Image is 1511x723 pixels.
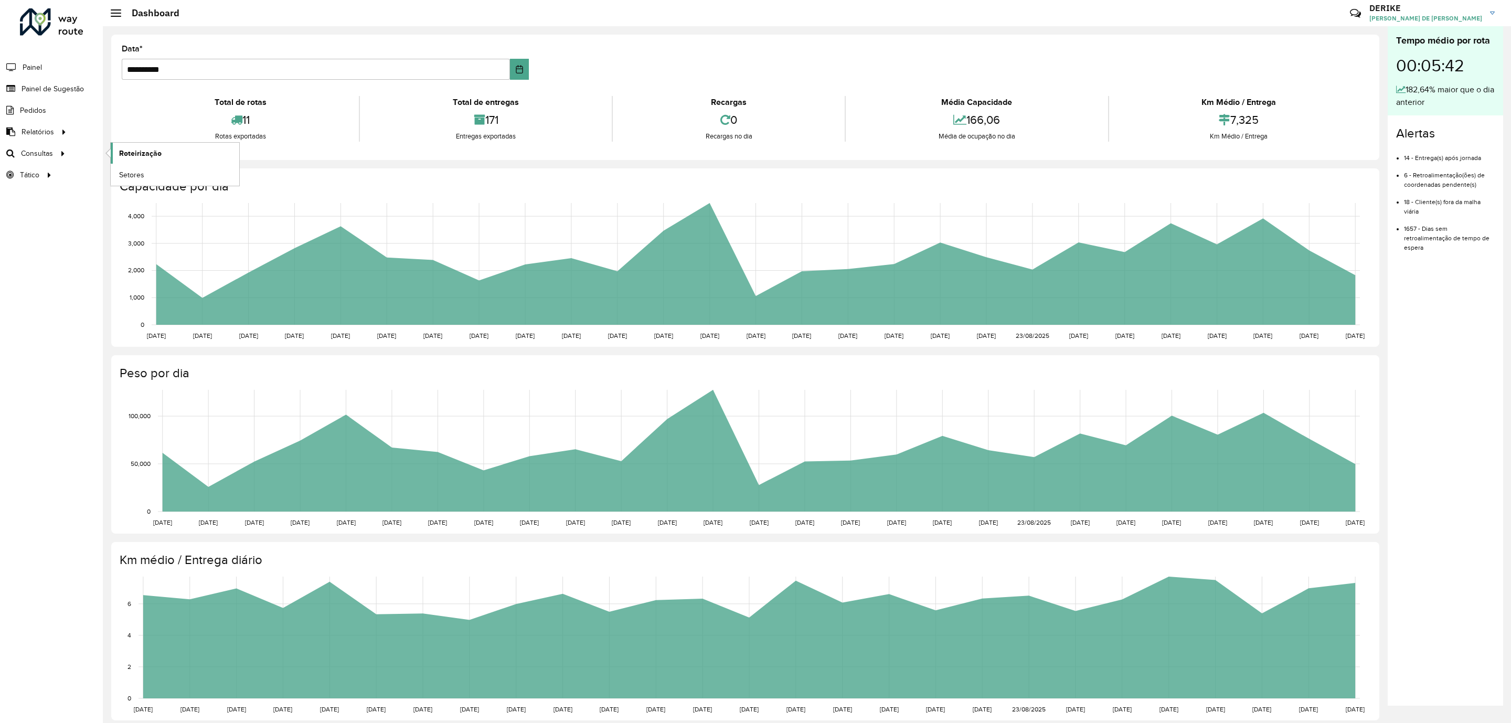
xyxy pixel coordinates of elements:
[180,706,199,713] text: [DATE]
[22,83,84,94] span: Painel de Sugestão
[615,131,842,142] div: Recargas no dia
[747,332,765,339] text: [DATE]
[1404,189,1495,216] li: 18 - Cliente(s) fora da malha viária
[131,460,151,467] text: 50,000
[1116,519,1135,526] text: [DATE]
[600,706,619,713] text: [DATE]
[147,508,151,515] text: 0
[124,109,356,131] div: 11
[111,164,239,185] a: Setores
[320,706,339,713] text: [DATE]
[1396,126,1495,141] h4: Alertas
[1162,519,1181,526] text: [DATE]
[23,62,42,73] span: Painel
[562,332,581,339] text: [DATE]
[1300,519,1319,526] text: [DATE]
[285,332,304,339] text: [DATE]
[1369,3,1482,13] h3: DERIKE
[127,695,131,701] text: 0
[848,96,1105,109] div: Média Capacidade
[337,519,356,526] text: [DATE]
[507,706,526,713] text: [DATE]
[1112,96,1366,109] div: Km Médio / Entrega
[20,105,46,116] span: Pedidos
[693,706,712,713] text: [DATE]
[750,519,769,526] text: [DATE]
[127,600,131,607] text: 6
[1159,706,1178,713] text: [DATE]
[239,332,258,339] text: [DATE]
[119,169,144,180] span: Setores
[21,148,53,159] span: Consultas
[1115,332,1134,339] text: [DATE]
[1346,519,1365,526] text: [DATE]
[141,321,144,328] text: 0
[848,109,1105,131] div: 166,06
[795,519,814,526] text: [DATE]
[1346,332,1365,339] text: [DATE]
[1208,332,1227,339] text: [DATE]
[291,519,310,526] text: [DATE]
[1299,706,1318,713] text: [DATE]
[615,96,842,109] div: Recargas
[153,519,172,526] text: [DATE]
[880,706,899,713] text: [DATE]
[516,332,535,339] text: [DATE]
[977,332,996,339] text: [DATE]
[128,212,144,219] text: 4,000
[973,706,992,713] text: [DATE]
[20,169,39,180] span: Tático
[520,519,539,526] text: [DATE]
[1252,706,1271,713] text: [DATE]
[933,519,952,526] text: [DATE]
[1396,83,1495,109] div: 182,64% maior que o dia anterior
[1404,163,1495,189] li: 6 - Retroalimentação(ões) de coordenadas pendente(s)
[786,706,805,713] text: [DATE]
[1066,706,1085,713] text: [DATE]
[22,126,54,137] span: Relatórios
[1017,519,1051,526] text: 23/08/2025
[119,148,162,159] span: Roteirização
[700,332,719,339] text: [DATE]
[931,332,950,339] text: [DATE]
[1162,332,1180,339] text: [DATE]
[474,519,493,526] text: [DATE]
[612,519,631,526] text: [DATE]
[130,294,144,301] text: 1,000
[1112,131,1366,142] div: Km Médio / Entrega
[363,96,609,109] div: Total de entregas
[128,267,144,274] text: 2,000
[1404,216,1495,252] li: 1657 - Dias sem retroalimentação de tempo de espera
[654,332,673,339] text: [DATE]
[331,332,350,339] text: [DATE]
[792,332,811,339] text: [DATE]
[1396,34,1495,48] div: Tempo médio por rota
[838,332,857,339] text: [DATE]
[273,706,292,713] text: [DATE]
[1071,519,1090,526] text: [DATE]
[460,706,479,713] text: [DATE]
[124,96,356,109] div: Total de rotas
[227,706,246,713] text: [DATE]
[121,7,179,19] h2: Dashboard
[608,332,627,339] text: [DATE]
[428,519,447,526] text: [DATE]
[833,706,852,713] text: [DATE]
[554,706,572,713] text: [DATE]
[566,519,585,526] text: [DATE]
[120,179,1369,194] h4: Capacidade por dia
[1112,109,1366,131] div: 7,325
[147,332,166,339] text: [DATE]
[363,131,609,142] div: Entregas exportadas
[1346,706,1365,713] text: [DATE]
[382,519,401,526] text: [DATE]
[470,332,488,339] text: [DATE]
[1344,2,1367,25] a: Contato Rápido
[363,109,609,131] div: 171
[646,706,665,713] text: [DATE]
[848,131,1105,142] div: Média de ocupação no dia
[1300,332,1318,339] text: [DATE]
[120,366,1369,381] h4: Peso por dia
[111,143,239,164] a: Roteirização
[704,519,722,526] text: [DATE]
